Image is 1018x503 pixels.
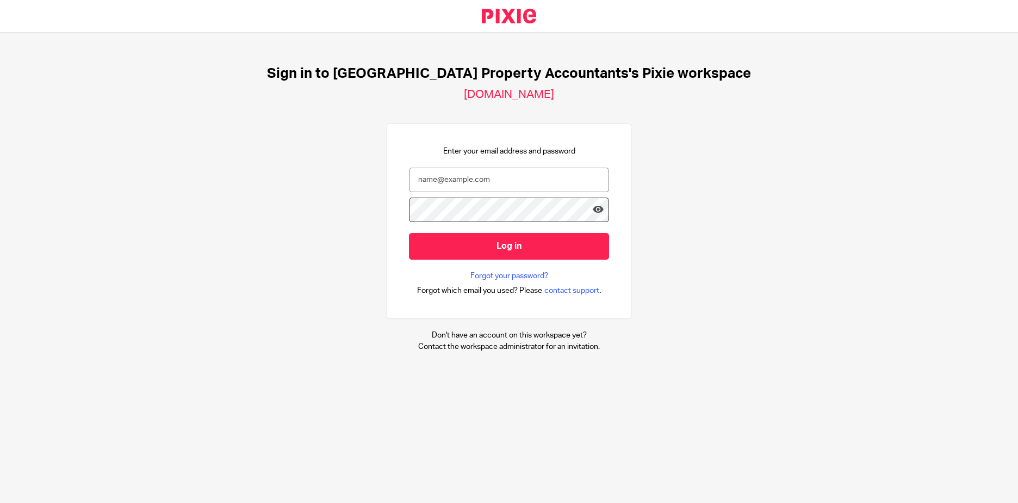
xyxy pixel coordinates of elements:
p: Don't have an account on this workspace yet? [418,330,600,341]
input: Log in [409,233,609,260]
p: Enter your email address and password [443,146,575,157]
span: Forgot which email you used? Please [417,285,542,296]
div: . [417,284,601,297]
input: name@example.com [409,168,609,192]
h1: Sign in to [GEOGRAPHIC_DATA] Property Accountants's Pixie workspace [267,65,751,82]
span: contact support [544,285,599,296]
h2: [DOMAIN_NAME] [464,88,554,102]
p: Contact the workspace administrator for an invitation. [418,341,600,352]
a: Forgot your password? [470,271,548,281]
